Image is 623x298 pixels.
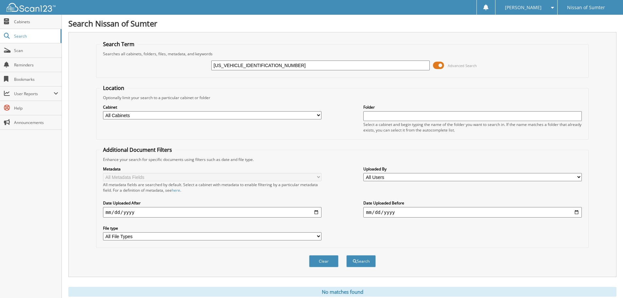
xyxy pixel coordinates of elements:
[103,182,321,193] div: All metadata fields are searched by default. Select a cabinet with metadata to enable filtering b...
[14,62,58,68] span: Reminders
[100,41,138,48] legend: Search Term
[363,104,582,110] label: Folder
[100,157,585,162] div: Enhance your search for specific documents using filters such as date and file type.
[14,105,58,111] span: Help
[103,104,321,110] label: Cabinet
[100,51,585,57] div: Searches all cabinets, folders, files, metadata, and keywords
[14,48,58,53] span: Scan
[363,200,582,206] label: Date Uploaded Before
[100,146,175,153] legend: Additional Document Filters
[100,95,585,100] div: Optionally limit your search to a particular cabinet or folder
[363,122,582,133] div: Select a cabinet and begin typing the name of the folder you want to search in. If the name match...
[172,187,180,193] a: here
[363,166,582,172] label: Uploaded By
[14,120,58,125] span: Announcements
[14,91,54,96] span: User Reports
[68,18,616,29] h1: Search Nissan of Sumter
[103,166,321,172] label: Metadata
[505,6,542,9] span: [PERSON_NAME]
[363,207,582,218] input: end
[103,225,321,231] label: File type
[7,3,56,12] img: scan123-logo-white.svg
[14,77,58,82] span: Bookmarks
[100,84,128,92] legend: Location
[103,200,321,206] label: Date Uploaded After
[309,255,338,267] button: Clear
[68,287,616,297] div: No matches found
[567,6,605,9] span: Nissan of Sumter
[448,63,477,68] span: Advanced Search
[590,267,623,298] iframe: Chat Widget
[103,207,321,218] input: start
[14,19,58,25] span: Cabinets
[346,255,376,267] button: Search
[14,33,57,39] span: Search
